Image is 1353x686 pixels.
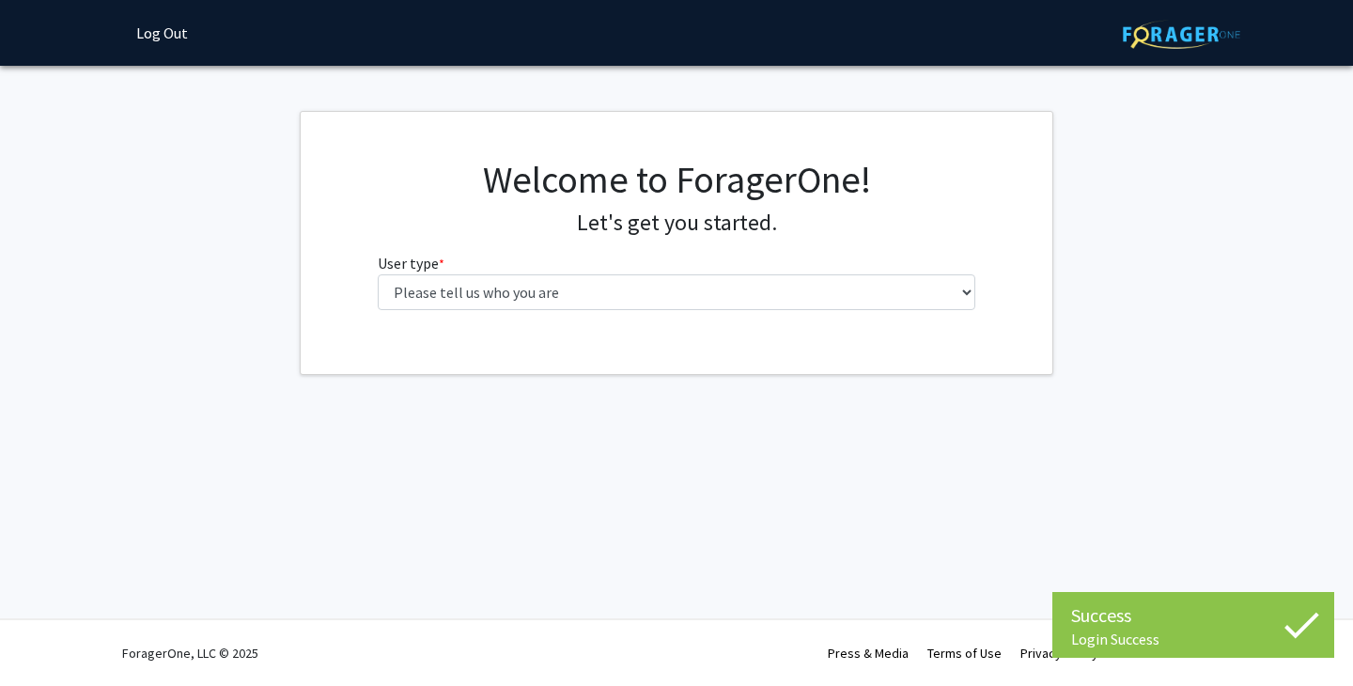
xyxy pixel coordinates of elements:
h1: Welcome to ForagerOne! [378,157,976,202]
a: Privacy Policy [1020,645,1098,662]
a: Terms of Use [927,645,1002,662]
div: Success [1071,601,1315,630]
div: ForagerOne, LLC © 2025 [122,620,258,686]
a: Press & Media [828,645,909,662]
label: User type [378,252,444,274]
img: ForagerOne Logo [1123,20,1240,49]
h4: Let's get you started. [378,210,976,237]
div: Login Success [1071,630,1315,648]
